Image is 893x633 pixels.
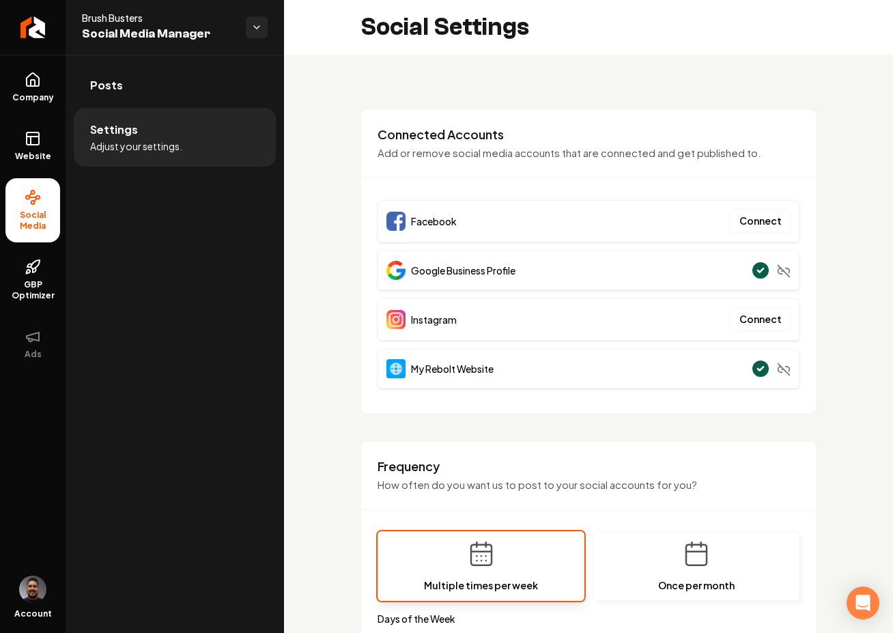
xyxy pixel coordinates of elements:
[386,212,406,231] img: Facebook
[593,531,799,601] button: Once per month
[847,587,879,619] div: Open Intercom Messenger
[5,119,60,173] a: Website
[731,307,791,332] button: Connect
[74,64,276,107] a: Posts
[411,264,515,277] span: Google Business Profile
[378,477,799,493] p: How often do you want us to post to your social accounts for you?
[411,313,457,326] span: Instagram
[386,261,406,280] img: Google
[731,209,791,234] button: Connect
[14,608,52,619] span: Account
[378,612,799,625] label: Days of the Week
[378,145,799,161] p: Add or remove social media accounts that are connected and get published to.
[82,11,235,25] span: Brush Busters
[5,318,60,371] button: Ads
[378,531,584,601] button: Multiple times per week
[5,248,60,312] a: GBP Optimizer
[411,214,457,228] span: Facebook
[90,77,123,94] span: Posts
[360,14,529,41] h2: Social Settings
[20,16,46,38] img: Rebolt Logo
[82,25,235,44] span: Social Media Manager
[378,126,799,143] h3: Connected Accounts
[5,61,60,114] a: Company
[378,458,799,475] h3: Frequency
[19,576,46,603] img: Daniel Humberto Ortega Celis
[386,310,406,329] img: Instagram
[90,139,182,153] span: Adjust your settings.
[5,210,60,231] span: Social Media
[10,151,57,162] span: Website
[411,362,494,376] span: My Rebolt Website
[386,359,406,378] img: Website
[19,576,46,603] button: Open user button
[5,279,60,301] span: GBP Optimizer
[90,122,138,138] span: Settings
[7,92,59,103] span: Company
[19,349,47,360] span: Ads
